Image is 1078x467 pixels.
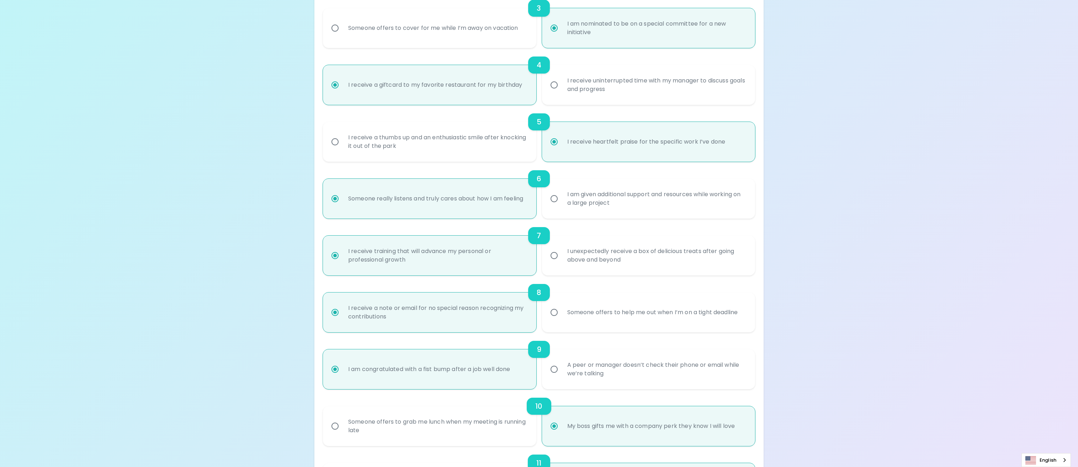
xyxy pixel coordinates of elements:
[537,2,541,14] h6: 3
[342,186,529,211] div: Someone really listens and truly cares about how I am feeling
[323,219,755,275] div: choice-group-check
[342,125,532,159] div: I receive a thumbs up and an enthusiastic smile after knocking it out of the park
[1021,453,1071,467] aside: Language selected: English
[323,162,755,219] div: choice-group-check
[323,389,755,446] div: choice-group-check
[537,230,541,241] h6: 7
[1022,453,1071,467] a: English
[535,401,542,412] h6: 10
[537,116,541,128] h6: 5
[562,238,751,273] div: I unexpectedly receive a box of delicious treats after going above and beyond
[537,344,541,355] h6: 9
[562,129,731,155] div: I receive heartfelt praise for the specific work I’ve done
[342,295,532,329] div: I receive a note or email for no special reason recognizing my contributions
[342,72,528,98] div: I receive a giftcard to my favorite restaurant for my birthday
[537,173,541,184] h6: 6
[562,413,741,439] div: My boss gifts me with a company perk they know I will love
[562,68,751,102] div: I receive uninterrupted time with my manager to discuss goals and progress
[342,238,532,273] div: I receive training that will advance my personal or professional growth
[323,105,755,162] div: choice-group-check
[323,48,755,105] div: choice-group-check
[562,300,744,325] div: Someone offers to help me out when I’m on a tight deadline
[562,182,751,216] div: I am given additional support and resources while working on a large project
[562,352,751,386] div: A peer or manager doesn’t check their phone or email while we’re talking
[1021,453,1071,467] div: Language
[342,15,524,41] div: Someone offers to cover for me while I’m away on vacation
[562,11,751,45] div: I am nominated to be on a special committee for a new initiative
[537,287,541,298] h6: 8
[323,275,755,332] div: choice-group-check
[323,332,755,389] div: choice-group-check
[537,59,541,71] h6: 4
[342,356,516,382] div: I am congratulated with a fist bump after a job well done
[342,409,532,443] div: Someone offers to grab me lunch when my meeting is running late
